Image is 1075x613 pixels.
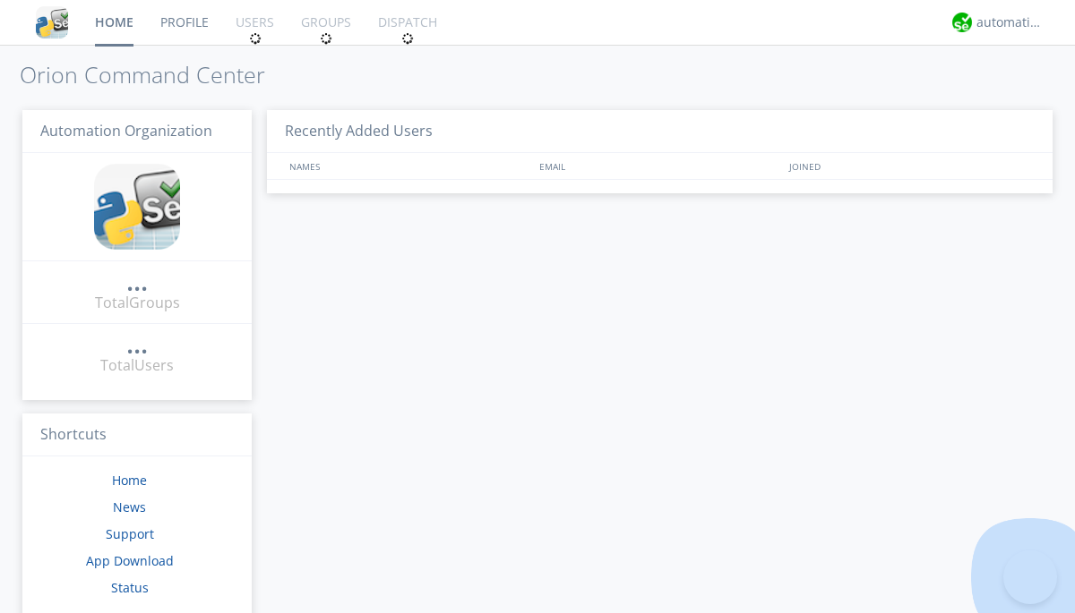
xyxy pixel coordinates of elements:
[126,272,148,290] div: ...
[113,498,146,515] a: News
[95,293,180,313] div: Total Groups
[267,110,1053,154] h3: Recently Added Users
[535,153,785,179] div: EMAIL
[249,32,262,45] img: spin.svg
[126,335,148,355] a: ...
[22,413,252,457] h3: Shortcuts
[126,335,148,353] div: ...
[320,32,332,45] img: spin.svg
[285,153,530,179] div: NAMES
[976,13,1044,31] div: automation+atlas
[106,525,154,542] a: Support
[36,6,68,38] img: cddb5a64eb264b2086981ab96f4c1ba7
[785,153,1036,179] div: JOINED
[100,355,174,376] div: Total Users
[1003,550,1057,604] iframe: Toggle Customer Support
[86,552,174,569] a: App Download
[112,472,147,489] a: Home
[94,164,180,250] img: cddb5a64eb264b2086981ab96f4c1ba7
[111,579,149,596] a: Status
[952,13,972,32] img: d2d01cd9b4174d08988066c6d424eccd
[40,121,212,140] span: Automation Organization
[401,32,414,45] img: spin.svg
[126,272,148,293] a: ...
